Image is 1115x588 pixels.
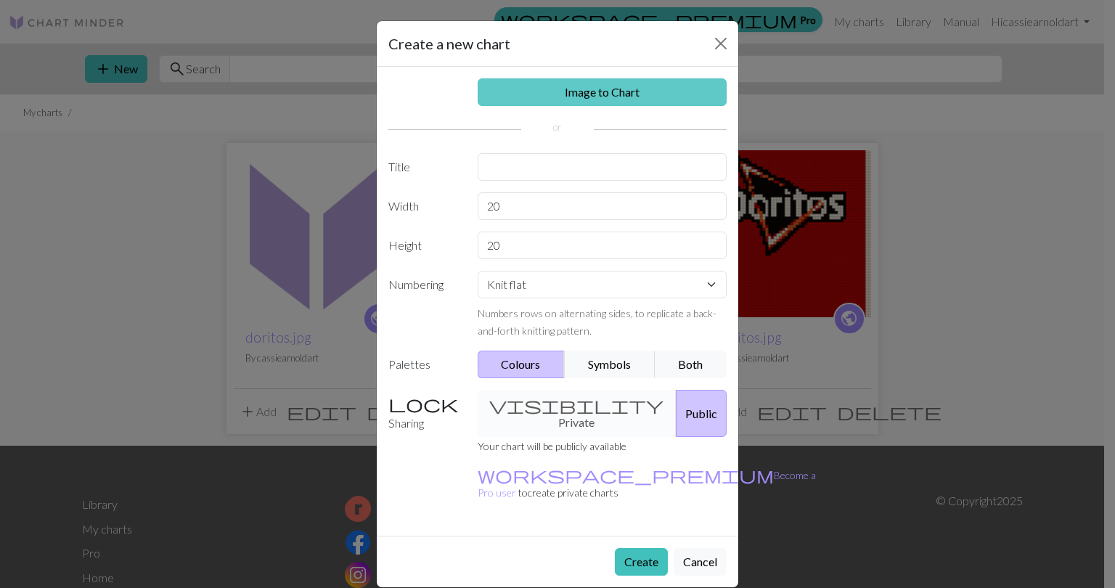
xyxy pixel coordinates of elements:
small: Your chart will be publicly available [478,440,626,452]
button: Public [676,390,727,437]
label: Height [380,232,469,259]
label: Sharing [380,390,469,437]
label: Width [380,192,469,220]
button: Cancel [674,548,727,576]
h5: Create a new chart [388,33,510,54]
label: Numbering [380,271,469,339]
button: Colours [478,351,565,378]
button: Create [615,548,668,576]
span: workspace_premium [478,465,774,485]
button: Both [655,351,727,378]
button: Symbols [564,351,655,378]
label: Title [380,153,469,181]
small: to create private charts [478,469,816,499]
small: Numbers rows on alternating sides, to replicate a back-and-forth knitting pattern. [478,307,716,337]
a: Image to Chart [478,78,727,106]
button: Close [709,32,732,55]
label: Palettes [380,351,469,378]
a: Become a Pro user [478,469,816,499]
